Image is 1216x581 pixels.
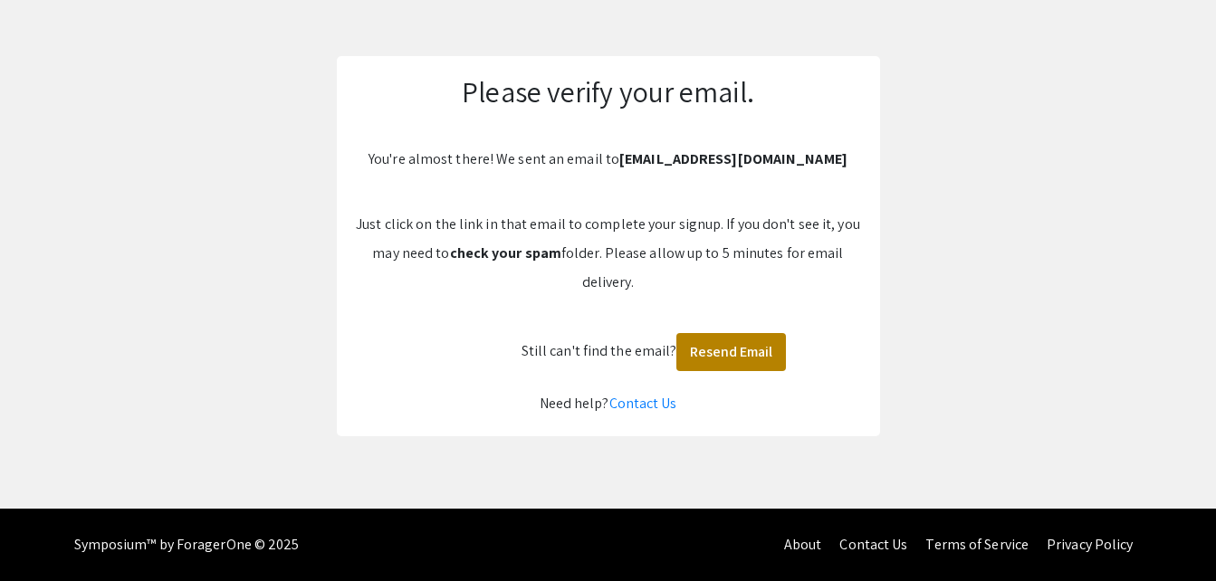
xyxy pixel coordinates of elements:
[784,535,822,554] a: About
[676,333,786,371] button: Resend Email
[355,389,862,418] div: Need help?
[337,56,880,436] div: You're almost there! We sent an email to Still can't find the email?
[14,500,77,567] iframe: Chat
[355,210,862,297] p: Just click on the link in that email to complete your signup. If you don't see it, you may need t...
[925,535,1029,554] a: Terms of Service
[609,394,677,413] a: Contact Us
[74,509,300,581] div: Symposium™ by ForagerOne © 2025
[839,535,907,554] a: Contact Us
[1047,535,1133,554] a: Privacy Policy
[619,149,847,168] b: [EMAIL_ADDRESS][DOMAIN_NAME]
[355,74,862,109] h2: Please verify your email.
[450,243,562,262] b: check your spam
